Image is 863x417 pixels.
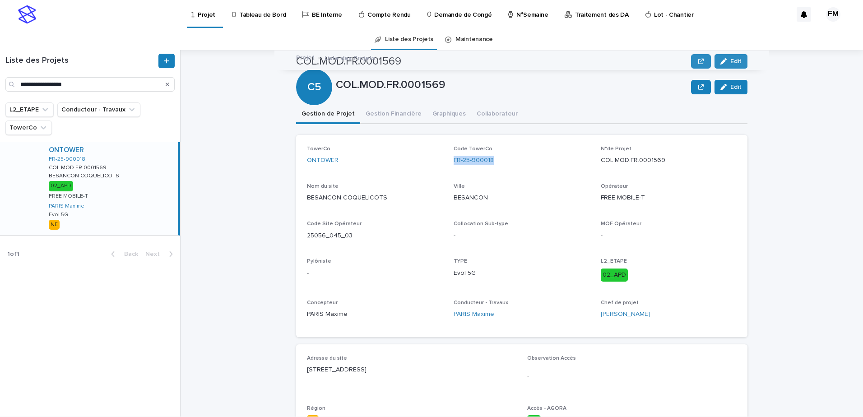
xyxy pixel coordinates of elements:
[454,269,589,278] p: Evol 5G
[601,300,639,306] span: Chef de projet
[601,310,650,319] a: [PERSON_NAME]
[826,7,840,22] div: FM
[296,105,360,124] button: Gestion de Projet
[527,356,576,361] span: Observation Accès
[119,251,138,257] span: Back
[471,105,523,124] button: Collaborateur
[49,163,108,171] p: COL.MOD.FR.0001569
[307,310,443,319] p: PARIS Maxime
[385,29,433,50] a: Liste des Projets
[715,80,747,94] button: Edit
[454,221,508,227] span: Collocation Sub-type
[296,44,332,93] div: C5
[427,105,471,124] button: Graphiques
[307,406,325,411] span: Région
[49,203,84,209] a: PARIS Maxime
[601,193,737,203] p: FREE MOBILE-T
[601,269,628,282] div: 02_APD
[454,231,589,241] p: -
[601,259,627,264] span: L2_ETAPE
[307,221,362,227] span: Code Site Opérateur
[5,102,54,117] button: L2_ETAPE
[601,231,737,241] p: -
[307,356,347,361] span: Adresse du site
[5,77,175,92] input: Search
[307,156,339,165] a: ONTOWER
[307,300,338,306] span: Concepteur
[307,231,443,241] p: 25056_045_03
[145,251,165,257] span: Next
[454,259,467,264] span: TYPE
[49,220,60,230] div: NE
[49,193,88,199] p: FREE MOBILE-T
[527,406,566,411] span: Accès - AGORA
[142,250,180,258] button: Next
[325,52,375,62] p: Liste des Projets
[307,269,443,278] p: -
[730,84,742,90] span: Edit
[49,156,85,162] a: FR-25-900018
[601,184,628,189] span: Opérateur
[307,184,339,189] span: Nom du site
[307,193,443,203] p: BESANCON COQUELICOTS
[601,146,631,152] span: N°de Projet
[307,146,330,152] span: TowerCo
[454,300,508,306] span: Conducteur - Travaux
[336,79,687,92] p: COL.MOD.FR.0001569
[454,193,589,203] p: BESANCON
[49,146,84,154] a: ONTOWER
[49,212,68,218] p: Evol 5G
[455,29,493,50] a: Maintenance
[49,181,73,191] div: 02_APD
[104,250,142,258] button: Back
[454,184,465,189] span: Ville
[49,171,121,179] p: BESANCON COQUELICOTS
[527,371,737,381] p: -
[454,156,494,165] a: FR-25-900018
[601,156,737,165] p: COL.MOD.FR.0001569
[454,310,494,319] a: PARIS Maxime
[18,5,36,23] img: stacker-logo-s-only.png
[454,146,492,152] span: Code TowerCo
[5,120,52,135] button: TowerCo
[307,365,516,375] p: [STREET_ADDRESS]
[57,102,140,117] button: Conducteur - Travaux
[5,56,157,66] h1: Liste des Projets
[360,105,427,124] button: Gestion Financière
[601,221,641,227] span: MOE Opérateur
[296,52,315,62] a: Projet
[307,259,331,264] span: Pylôniste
